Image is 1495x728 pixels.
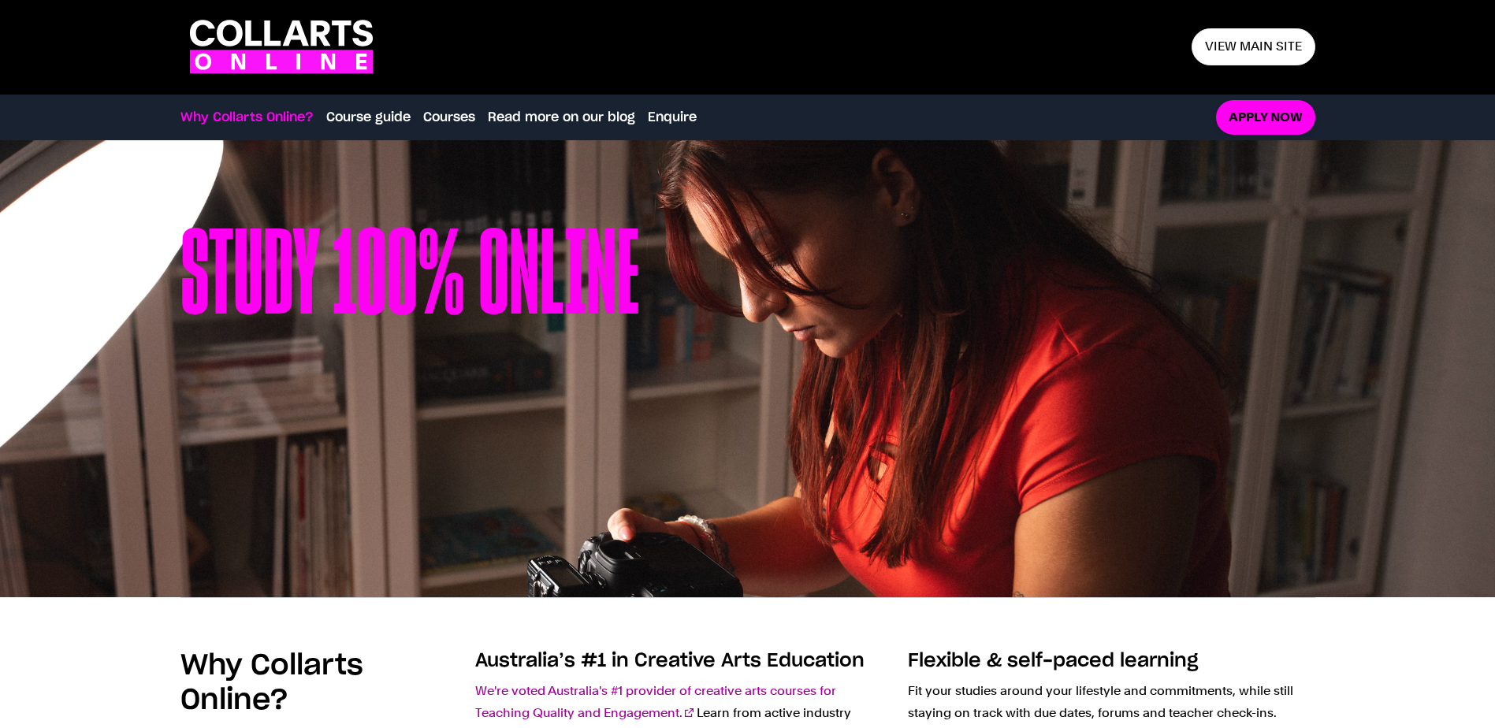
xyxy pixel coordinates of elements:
[475,648,883,674] h3: Australia’s #1 in Creative Arts Education
[326,108,411,127] a: Course guide
[180,648,456,718] h2: Why Collarts Online?
[423,108,475,127] a: Courses
[475,683,836,720] a: We're voted Australia's #1 provider of creative arts courses for Teaching Quality and Engagement.
[180,108,314,127] a: Why Collarts Online?
[1192,28,1315,65] a: View main site
[180,219,639,518] h1: Study 100% online
[908,648,1315,674] h3: Flexible & self-paced learning
[1216,100,1315,136] a: Apply now
[648,108,697,127] a: Enquire
[488,108,635,127] a: Read more on our blog
[908,680,1315,724] p: Fit your studies around your lifestyle and commitments, while still staying on track with due dat...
